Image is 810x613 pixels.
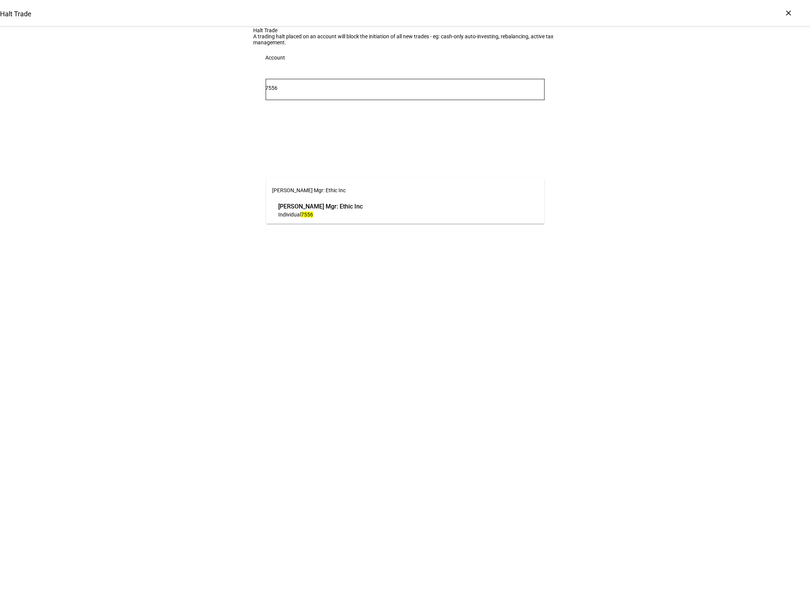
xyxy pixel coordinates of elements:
span: Individual [278,212,301,218]
div: × [783,7,795,19]
span: [PERSON_NAME] Mgr: Ethic Inc [272,187,346,193]
div: Halt Trade [254,27,557,33]
div: A trading halt placed on an account will block the initiation of all new trades - eg: cash-only a... [254,33,557,45]
mark: 7556 [301,212,313,218]
span: [PERSON_NAME] Mgr: Ethic Inc [278,202,363,211]
div: Kathleen Sheedy Mgr: Ethic Inc [276,200,365,220]
div: Account [266,55,285,61]
input: Number [266,85,545,91]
